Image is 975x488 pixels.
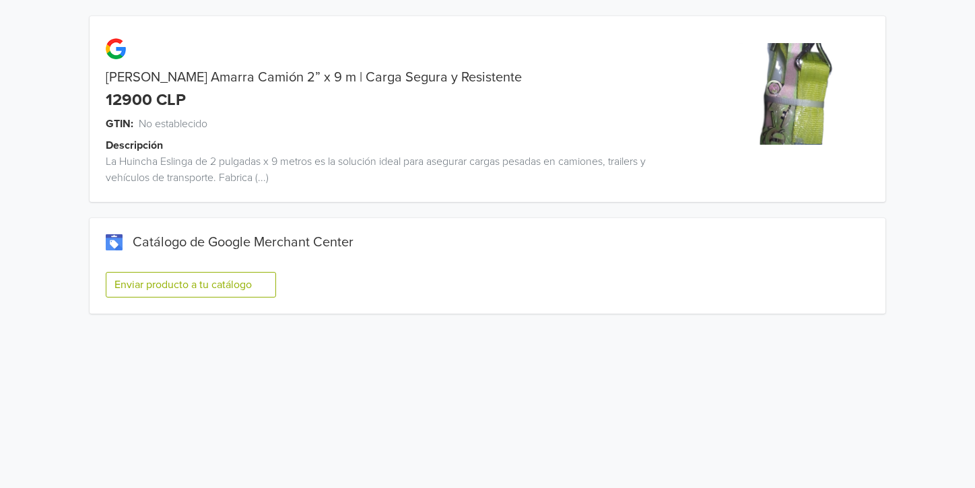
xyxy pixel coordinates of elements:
div: Descripción [106,137,702,153]
div: 12900 CLP [106,91,186,110]
div: [PERSON_NAME] Amarra Camión 2” x 9 m | Carga Segura y Resistente [90,69,686,85]
img: product_image [735,43,837,145]
span: No establecido [139,116,207,132]
button: Enviar producto a tu catálogo [106,272,276,298]
div: Catálogo de Google Merchant Center [106,234,869,250]
div: La Huincha Eslinga de 2 pulgadas x 9 metros es la solución ideal para asegurar cargas pesadas en ... [90,153,686,186]
span: GTIN: [106,116,133,132]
